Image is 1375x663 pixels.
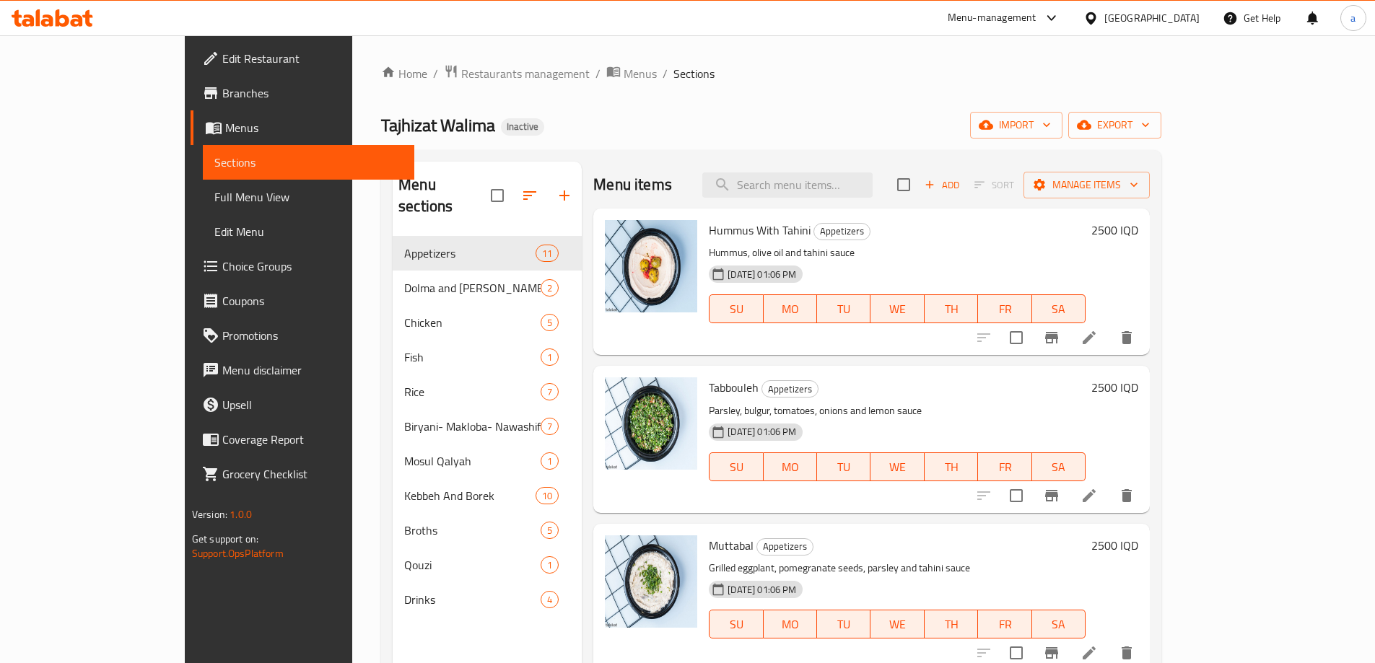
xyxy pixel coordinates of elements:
[978,610,1031,638] button: FR
[605,220,697,312] img: Hummus With Tahini
[404,314,541,331] span: Chicken
[541,452,559,470] div: items
[1038,614,1080,635] span: SA
[404,383,541,400] span: Rice
[715,457,757,478] span: SU
[1081,487,1098,504] a: Edit menu item
[222,431,403,448] span: Coverage Report
[541,593,558,607] span: 4
[709,219,811,241] span: Hummus With Tahini
[393,582,582,617] div: Drinks4
[982,116,1051,134] span: import
[404,556,541,574] span: Qouzi
[930,457,972,478] span: TH
[870,452,924,481] button: WE
[925,294,978,323] button: TH
[191,41,414,76] a: Edit Restaurant
[404,279,541,297] span: Dolma and [PERSON_NAME]
[722,425,802,439] span: [DATE] 01:06 PM
[393,271,582,305] div: Dolma and [PERSON_NAME]2
[984,614,1026,635] span: FR
[1091,377,1138,398] h6: 2500 IQD
[444,64,590,83] a: Restaurants management
[984,457,1026,478] span: FR
[512,178,547,213] span: Sort sections
[769,457,811,478] span: MO
[191,353,414,387] a: Menu disclaimer
[192,530,258,548] span: Get support on:
[393,513,582,548] div: Broths5
[709,294,763,323] button: SU
[393,548,582,582] div: Qouzi1
[404,591,541,608] span: Drinks
[404,348,541,366] span: Fish
[541,281,558,295] span: 2
[1032,452,1086,481] button: SA
[192,544,284,563] a: Support.OpsPlatform
[1034,320,1069,355] button: Branch-specific-item
[501,120,544,133] span: Inactive
[191,387,414,422] a: Upsell
[1104,10,1200,26] div: [GEOGRAPHIC_DATA]
[192,505,227,524] span: Version:
[1001,480,1031,511] span: Select to update
[214,223,403,240] span: Edit Menu
[919,174,965,196] button: Add
[404,522,541,539] div: Broths
[715,299,757,320] span: SU
[541,420,558,434] span: 7
[1032,294,1086,323] button: SA
[404,487,536,504] div: Kebbeh And Borek
[823,614,865,635] span: TU
[1023,172,1150,198] button: Manage items
[393,230,582,623] nav: Menu sections
[769,299,811,320] span: MO
[191,249,414,284] a: Choice Groups
[541,556,559,574] div: items
[889,170,919,200] span: Select section
[1081,329,1098,346] a: Edit menu item
[1091,220,1138,240] h6: 2500 IQD
[764,610,817,638] button: MO
[404,245,536,262] span: Appetizers
[536,487,559,504] div: items
[214,188,403,206] span: Full Menu View
[191,110,414,145] a: Menus
[925,452,978,481] button: TH
[393,340,582,374] div: Fish1
[813,223,870,240] div: Appetizers
[922,177,961,193] span: Add
[541,591,559,608] div: items
[925,610,978,638] button: TH
[978,452,1031,481] button: FR
[203,214,414,249] a: Edit Menu
[404,452,541,470] div: Mosul Qalyah
[536,245,559,262] div: items
[191,284,414,318] a: Coupons
[191,318,414,353] a: Promotions
[541,383,559,400] div: items
[764,294,817,323] button: MO
[541,316,558,330] span: 5
[404,279,541,297] div: Dolma and Sheikh Mahshi
[222,327,403,344] span: Promotions
[1001,322,1031,353] span: Select to update
[230,505,252,524] span: 1.0.0
[1081,644,1098,662] a: Edit menu item
[536,489,558,503] span: 10
[541,279,559,297] div: items
[762,381,818,398] span: Appetizers
[673,65,715,82] span: Sections
[930,299,972,320] span: TH
[709,377,759,398] span: Tabbouleh
[769,614,811,635] span: MO
[1080,116,1150,134] span: export
[876,299,918,320] span: WE
[381,109,495,141] span: Tajhizat Walima
[393,236,582,271] div: Appetizers11
[722,268,802,281] span: [DATE] 01:06 PM
[381,64,1161,83] nav: breadcrumb
[203,145,414,180] a: Sections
